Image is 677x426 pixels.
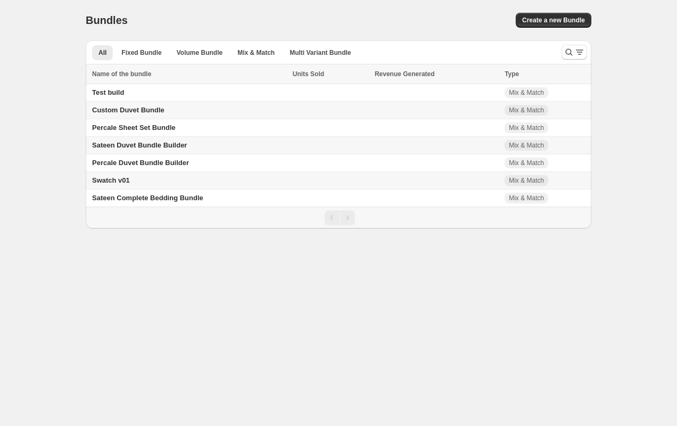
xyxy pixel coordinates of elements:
span: Mix & Match [237,48,275,57]
button: Create a new Bundle [516,13,591,28]
span: Mix & Match [509,88,544,97]
span: Units Sold [293,69,324,79]
span: Custom Duvet Bundle [92,106,164,114]
span: Multi Variant Bundle [290,48,351,57]
span: Percale Duvet Bundle Builder [92,159,189,167]
button: Search and filter results [562,45,587,60]
button: Revenue Generated [375,69,445,79]
span: Mix & Match [509,159,544,167]
div: Name of the bundle [92,69,286,79]
span: Fixed Bundle [121,48,161,57]
button: Units Sold [293,69,335,79]
span: Mix & Match [509,106,544,114]
span: Revenue Generated [375,69,435,79]
span: Mix & Match [509,194,544,202]
span: Mix & Match [509,124,544,132]
span: Create a new Bundle [522,16,585,24]
span: Volume Bundle [177,48,222,57]
span: Sateen Complete Bedding Bundle [92,194,203,202]
span: All [98,48,106,57]
span: Mix & Match [509,141,544,150]
span: Test build [92,88,124,96]
span: Mix & Match [509,176,544,185]
span: Swatch v01 [92,176,130,184]
span: Sateen Duvet Bundle Builder [92,141,187,149]
div: Type [505,69,585,79]
span: Percale Sheet Set Bundle [92,124,176,132]
nav: Pagination [86,207,591,228]
h1: Bundles [86,14,128,27]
